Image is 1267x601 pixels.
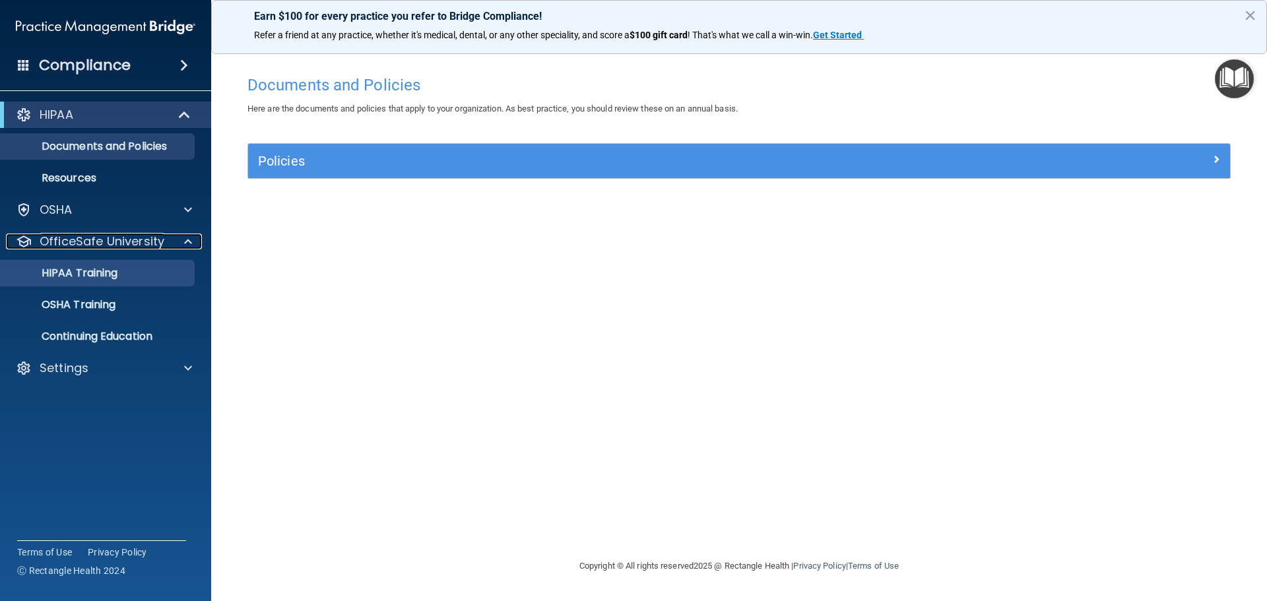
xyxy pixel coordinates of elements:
[688,30,813,40] span: ! That's what we call a win-win.
[9,330,189,343] p: Continuing Education
[9,267,117,280] p: HIPAA Training
[247,77,1231,94] h4: Documents and Policies
[258,150,1220,172] a: Policies
[1039,507,1251,560] iframe: Drift Widget Chat Controller
[16,360,192,376] a: Settings
[498,545,980,587] div: Copyright © All rights reserved 2025 @ Rectangle Health | |
[9,172,189,185] p: Resources
[793,561,845,571] a: Privacy Policy
[813,30,864,40] a: Get Started
[39,56,131,75] h4: Compliance
[40,360,88,376] p: Settings
[247,104,738,113] span: Here are the documents and policies that apply to your organization. As best practice, you should...
[16,202,192,218] a: OSHA
[17,564,125,577] span: Ⓒ Rectangle Health 2024
[16,107,191,123] a: HIPAA
[9,298,115,311] p: OSHA Training
[813,30,862,40] strong: Get Started
[9,140,189,153] p: Documents and Policies
[258,154,975,168] h5: Policies
[848,561,899,571] a: Terms of Use
[40,107,73,123] p: HIPAA
[1244,5,1256,26] button: Close
[17,546,72,559] a: Terms of Use
[16,14,195,40] img: PMB logo
[16,234,192,249] a: OfficeSafe University
[630,30,688,40] strong: $100 gift card
[254,30,630,40] span: Refer a friend at any practice, whether it's medical, dental, or any other speciality, and score a
[40,202,73,218] p: OSHA
[88,546,147,559] a: Privacy Policy
[254,10,1224,22] p: Earn $100 for every practice you refer to Bridge Compliance!
[1215,59,1254,98] button: Open Resource Center
[40,234,164,249] p: OfficeSafe University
